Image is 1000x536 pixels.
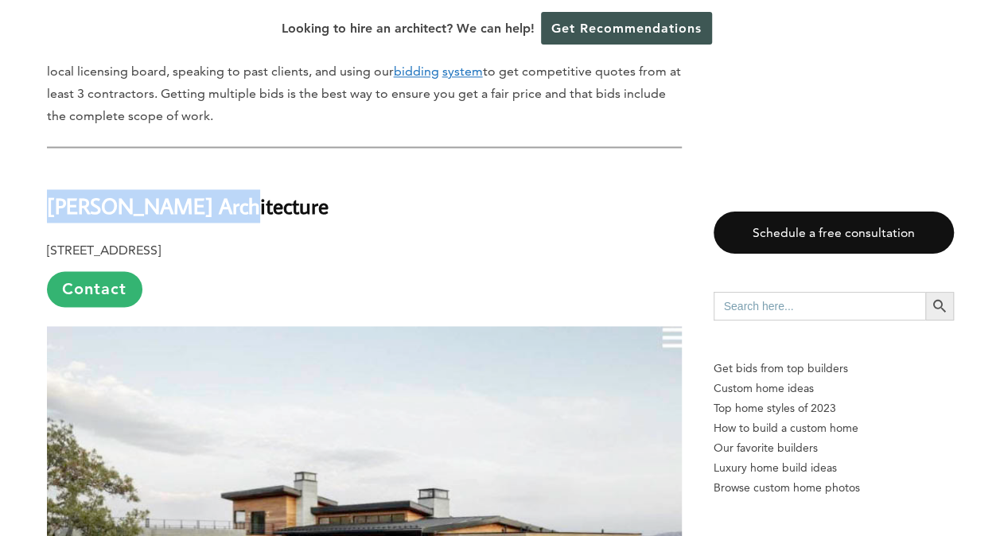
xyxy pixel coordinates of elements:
[714,359,954,379] p: Get bids from top builders
[714,438,954,458] a: Our favorite builders
[47,271,142,307] a: Contact
[47,38,682,127] p: If you are thinking about , we recommend checking each builder’s license with the local licensing...
[714,379,954,398] a: Custom home ideas
[931,297,948,315] svg: Search
[714,292,925,320] input: Search here...
[920,456,981,517] iframe: Drift Widget Chat Controller
[47,243,161,258] b: [STREET_ADDRESS]
[541,12,712,45] a: Get Recommendations
[714,212,954,254] a: Schedule a free consultation
[714,418,954,438] a: How to build a custom home
[442,64,483,79] u: system
[714,458,954,478] a: Luxury home build ideas
[47,192,329,219] b: [PERSON_NAME] Architecture
[714,478,954,498] a: Browse custom home photos
[394,64,439,79] u: bidding
[714,398,954,418] a: Top home styles of 2023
